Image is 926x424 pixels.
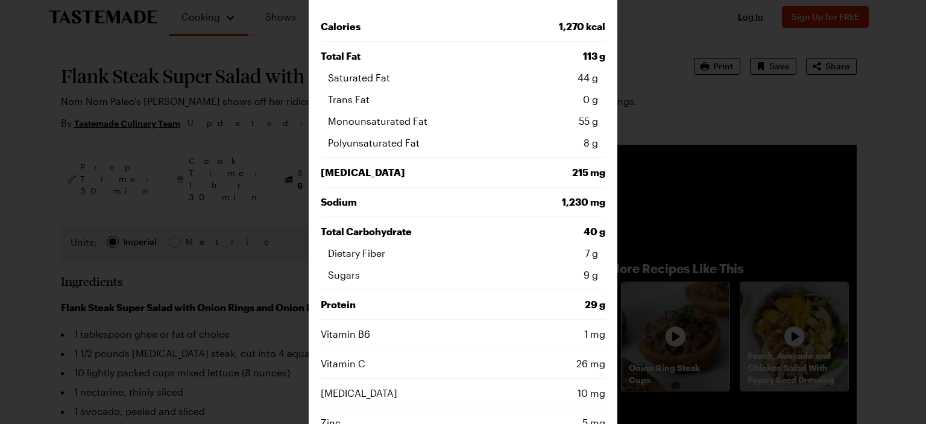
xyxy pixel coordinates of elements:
span: Sodium [321,195,463,209]
span: Polyunsaturated Fat [328,136,463,150]
span: 9 g [463,268,598,282]
span: [MEDICAL_DATA] [321,165,463,180]
span: 1,230 mg [463,195,605,209]
span: 55 g [463,114,598,128]
span: 44 g [463,71,598,85]
span: Protein [321,297,463,312]
span: Monounsaturated Fat [328,114,463,128]
span: 40 g [463,224,605,239]
span: Total Carbohydrate [321,224,463,239]
span: Saturated Fat [328,71,463,85]
span: Trans Fat [328,92,463,107]
span: 10 mg [463,386,605,400]
span: 26 mg [463,356,605,371]
span: 215 mg [463,165,605,180]
span: Vitamin B6 [321,327,463,341]
span: [MEDICAL_DATA] [321,386,463,400]
span: 113 g [463,49,605,63]
span: 0 g [463,92,598,107]
span: Dietary Fiber [328,246,463,261]
span: 1 mg [463,327,605,341]
span: 7 g [463,246,598,261]
span: Vitamin C [321,356,463,371]
span: Sugars [328,268,463,282]
span: 1,270 kcal [463,19,605,34]
span: Total Fat [321,49,463,63]
span: Calories [321,19,463,34]
span: 29 g [463,297,605,312]
span: 8 g [463,136,598,150]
